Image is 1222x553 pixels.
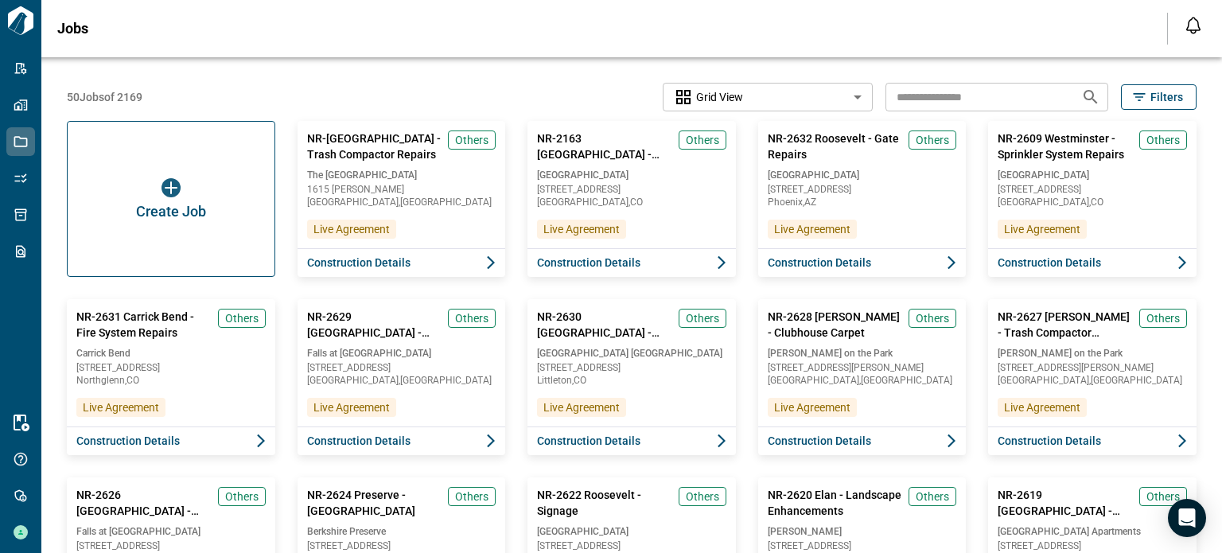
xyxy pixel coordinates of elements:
span: Others [225,310,259,326]
div: Without label [663,81,873,114]
span: [STREET_ADDRESS] [998,541,1187,551]
span: [GEOGRAPHIC_DATA] [998,169,1187,181]
span: Others [686,132,719,148]
span: [STREET_ADDRESS] [76,541,266,551]
span: Littleton , CO [537,376,726,385]
span: Others [225,489,259,504]
span: [PERSON_NAME] on the Park [998,347,1187,360]
span: Others [455,310,488,326]
span: Others [455,132,488,148]
button: Construction Details [988,426,1197,455]
button: Construction Details [527,426,736,455]
span: [GEOGRAPHIC_DATA] , [GEOGRAPHIC_DATA] [307,197,496,207]
button: Search jobs [1075,81,1107,113]
span: [PERSON_NAME] [768,525,957,538]
span: [STREET_ADDRESS] [307,363,496,372]
span: Jobs [57,21,88,37]
span: 1615 [PERSON_NAME] [307,185,496,194]
span: Carrick Bend [76,347,266,360]
span: Construction Details [307,433,411,449]
span: Others [686,489,719,504]
span: Others [916,310,949,326]
span: [STREET_ADDRESS] [537,185,726,194]
span: [GEOGRAPHIC_DATA] [768,169,957,181]
span: NR-2624 Preserve - [GEOGRAPHIC_DATA] [307,487,442,519]
span: Berkshire Preserve [307,525,496,538]
span: NR-2163 [GEOGRAPHIC_DATA] - Security Systems [537,130,672,162]
button: Construction Details [758,426,967,455]
span: Live Agreement [543,221,620,237]
span: NR-2631 Carrick Bend - Fire System Repairs [76,309,212,341]
span: [STREET_ADDRESS] [307,541,496,551]
span: [STREET_ADDRESS] [998,185,1187,194]
span: Construction Details [998,433,1101,449]
span: Others [1146,489,1180,504]
button: Open notification feed [1181,13,1206,38]
span: Construction Details [76,433,180,449]
span: NR-2620 Elan - Landscape Enhancements [768,487,903,519]
span: Others [455,489,488,504]
span: Create Job [136,204,206,220]
button: Construction Details [758,248,967,277]
span: Others [916,132,949,148]
span: [STREET_ADDRESS] [537,363,726,372]
img: icon button [162,178,181,197]
span: NR-2630 [GEOGRAPHIC_DATA] - Landscape Enhancements [537,309,672,341]
span: [STREET_ADDRESS] [537,541,726,551]
span: [STREET_ADDRESS][PERSON_NAME] [998,363,1187,372]
span: [GEOGRAPHIC_DATA] , CO [537,197,726,207]
span: NR-2609 Westminster - Sprinkler System Repairs [998,130,1133,162]
span: Others [686,310,719,326]
span: [GEOGRAPHIC_DATA] [537,525,726,538]
button: Construction Details [298,426,506,455]
span: [GEOGRAPHIC_DATA] , [GEOGRAPHIC_DATA] [768,376,957,385]
span: NR-[GEOGRAPHIC_DATA] - Trash Compactor Repairs [307,130,442,162]
span: NR-2632 Roosevelt - Gate Repairs [768,130,903,162]
span: NR-2626 [GEOGRAPHIC_DATA] - [GEOGRAPHIC_DATA] [76,487,212,519]
div: Open Intercom Messenger [1168,499,1206,537]
span: Live Agreement [1004,399,1080,415]
button: Construction Details [67,426,275,455]
span: [GEOGRAPHIC_DATA] [GEOGRAPHIC_DATA] [537,347,726,360]
span: 50 Jobs of 2169 [67,89,142,105]
button: Filters [1121,84,1197,110]
span: Construction Details [768,433,871,449]
span: Others [1146,310,1180,326]
span: Filters [1150,89,1183,105]
span: [PERSON_NAME] on the Park [768,347,957,360]
span: [GEOGRAPHIC_DATA] Apartments [998,525,1187,538]
span: Construction Details [307,255,411,271]
span: Falls at [GEOGRAPHIC_DATA] [76,525,266,538]
span: NR-2619 [GEOGRAPHIC_DATA] - Pond Path Repairs [998,487,1133,519]
span: [GEOGRAPHIC_DATA] , [GEOGRAPHIC_DATA] [307,376,496,385]
span: NR-2622 Roosevelt - Signage [537,487,672,519]
span: Others [1146,132,1180,148]
span: Live Agreement [313,221,390,237]
button: Construction Details [527,248,736,277]
span: Construction Details [537,433,640,449]
span: [GEOGRAPHIC_DATA] , CO [998,197,1187,207]
span: [GEOGRAPHIC_DATA] , [GEOGRAPHIC_DATA] [998,376,1187,385]
span: NR-2628 [PERSON_NAME] - Clubhouse Carpet [768,309,903,341]
span: [GEOGRAPHIC_DATA] [537,169,726,181]
span: Live Agreement [313,399,390,415]
span: The [GEOGRAPHIC_DATA] [307,169,496,181]
span: Live Agreement [543,399,620,415]
span: Live Agreement [774,221,850,237]
span: Construction Details [768,255,871,271]
span: [STREET_ADDRESS] [76,363,266,372]
span: [STREET_ADDRESS] [768,185,957,194]
span: NR-2629 [GEOGRAPHIC_DATA] - Grill Replacement [307,309,442,341]
span: NR-2627 [PERSON_NAME] - Trash Compactor Repairs [998,309,1133,341]
span: Construction Details [998,255,1101,271]
span: Grid View [696,89,743,105]
button: Construction Details [988,248,1197,277]
span: Phoenix , AZ [768,197,957,207]
span: [STREET_ADDRESS] [768,541,957,551]
span: [STREET_ADDRESS][PERSON_NAME] [768,363,957,372]
span: Live Agreement [83,399,159,415]
span: Falls at [GEOGRAPHIC_DATA] [307,347,496,360]
span: Live Agreement [774,399,850,415]
span: Northglenn , CO [76,376,266,385]
span: Others [916,489,949,504]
